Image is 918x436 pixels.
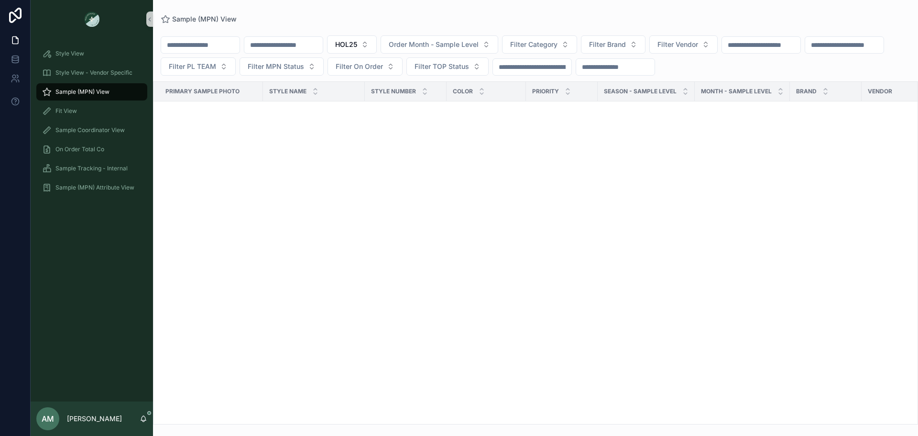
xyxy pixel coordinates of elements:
span: Filter MPN Status [248,62,304,71]
button: Select Button [161,57,236,76]
button: Select Button [502,35,577,54]
span: Style Name [269,88,306,95]
span: Filter On Order [336,62,383,71]
a: On Order Total Co [36,141,147,158]
span: Sample (MPN) View [172,14,237,24]
a: Fit View [36,102,147,120]
span: Sample (MPN) Attribute View [55,184,134,191]
button: Select Button [406,57,489,76]
span: Sample Coordinator View [55,126,125,134]
button: Select Button [381,35,498,54]
a: Sample (MPN) View [161,14,237,24]
button: Select Button [327,35,377,54]
span: HOL25 [335,40,357,49]
span: Fit View [55,107,77,115]
span: Filter TOP Status [415,62,469,71]
span: Color [453,88,473,95]
span: Style Number [371,88,416,95]
span: Filter PL TEAM [169,62,216,71]
span: On Order Total Co [55,145,104,153]
span: Sample (MPN) View [55,88,109,96]
span: Brand [796,88,817,95]
span: PRIORITY [532,88,559,95]
span: Filter Vendor [657,40,698,49]
a: Sample (MPN) Attribute View [36,179,147,196]
button: Select Button [328,57,403,76]
span: Sample Tracking - Internal [55,165,128,172]
img: App logo [84,11,99,27]
button: Select Button [649,35,718,54]
p: [PERSON_NAME] [67,414,122,424]
a: Sample Tracking - Internal [36,160,147,177]
span: Vendor [868,88,892,95]
button: Select Button [581,35,645,54]
span: Filter Category [510,40,557,49]
span: Order Month - Sample Level [389,40,479,49]
a: Style View - Vendor Specific [36,64,147,81]
button: Select Button [240,57,324,76]
span: PRIMARY SAMPLE PHOTO [165,88,240,95]
span: MONTH - SAMPLE LEVEL [701,88,772,95]
span: Style View [55,50,84,57]
a: Style View [36,45,147,62]
a: Sample Coordinator View [36,122,147,139]
span: Style View - Vendor Specific [55,69,132,77]
span: Season - Sample Level [604,88,677,95]
a: Sample (MPN) View [36,83,147,101]
span: AM [42,413,54,425]
span: Filter Brand [589,40,626,49]
div: scrollable content [31,38,153,209]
